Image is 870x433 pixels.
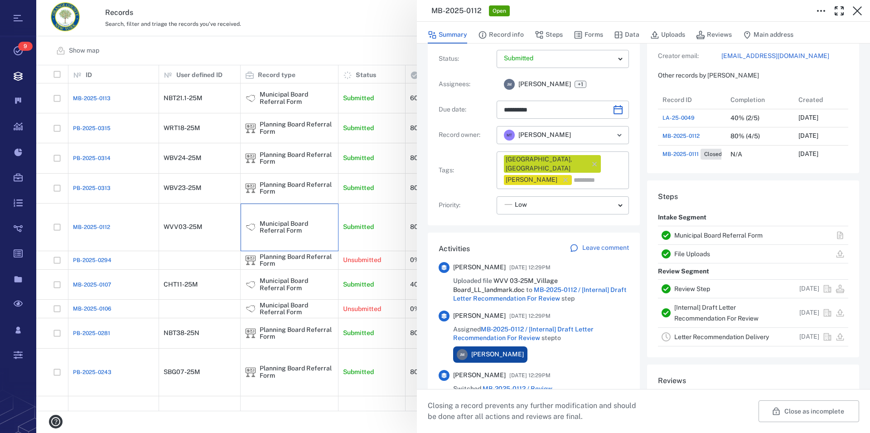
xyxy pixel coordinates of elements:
a: MB-2025-0112 [662,132,700,140]
button: Steps [535,26,563,44]
button: Data [614,26,639,44]
a: Review Step [674,285,710,292]
button: Reviews [696,26,732,44]
h6: Activities [439,243,470,254]
span: [PERSON_NAME] [453,311,506,321]
span: [PERSON_NAME] [453,263,506,272]
button: Record info [478,26,524,44]
div: 80% (4/5) [730,133,760,140]
p: Closing a record prevents any further modification and should be done after all actions and revie... [428,400,643,422]
p: Status : [439,54,493,63]
div: 40% (2/5) [730,115,759,122]
p: [DATE] [798,131,818,141]
span: Open [491,7,508,15]
div: J M [504,79,515,90]
span: [PERSON_NAME] [518,131,571,140]
p: [DATE] [799,332,819,341]
div: Citizen infoCreator name:[PERSON_NAME]Creator email:[EMAIL_ADDRESS][DOMAIN_NAME]Other records by ... [647,3,859,180]
h6: Reviews [658,375,848,386]
button: Forms [574,26,603,44]
span: Low [515,200,527,209]
div: Created [794,91,862,109]
span: Closed [702,151,724,158]
span: Assigned step to [453,325,629,343]
a: [EMAIL_ADDRESS][DOMAIN_NAME] [721,52,848,61]
span: [DATE] 12:29PM [509,262,551,273]
span: [DATE] 12:29PM [509,311,551,321]
div: Record ID [658,91,726,109]
a: Letter Recommendation Delivery [674,333,769,341]
p: Record owner : [439,131,493,140]
p: Priority : [439,201,493,210]
p: Other records by [PERSON_NAME] [658,71,848,80]
div: Created [798,87,823,112]
button: Toggle to Edit Boxes [812,2,830,20]
a: MB-2025-0112 / [Internal] Draft Letter Recommendation For Review [453,286,627,302]
button: Toggle Fullscreen [830,2,848,20]
div: Completion [730,87,765,112]
p: [DATE] [799,308,819,317]
h6: Steps [658,191,848,202]
a: [Internal] Draft Letter Recommendation For Review [674,304,759,322]
span: WVV 03-25M_Village Board_LL_landmark.doc [453,277,558,293]
div: Completion [726,91,794,109]
button: Main address [743,26,793,44]
div: M T [504,130,515,141]
div: Record infoRecord type:icon Municipal Board Referral FormMunicipal Board Referral FormStatus:Assi... [428,3,640,233]
button: Uploads [650,26,685,44]
span: 9 [18,42,33,51]
button: Summary [428,26,467,44]
span: +1 [576,81,585,88]
a: MB-2025-0112 / [Internal] Draft Letter Recommendation For Review [453,326,594,342]
button: Close as incomplete [759,400,859,422]
p: Review Segment [658,263,709,280]
div: [GEOGRAPHIC_DATA], [GEOGRAPHIC_DATA] [506,155,586,173]
a: LA-25-0049 [662,114,695,122]
p: Intake Segment [658,209,706,226]
p: Due date : [439,105,493,114]
h3: MB-2025-0112 [431,5,482,16]
a: Municipal Board Referral Form [674,232,763,239]
a: MB-2025-0112 / Review Step [453,385,552,401]
span: [PERSON_NAME] [471,350,524,359]
a: MB-2025-0111Closed [662,149,725,160]
button: Close [848,2,866,20]
a: File Uploads [674,250,710,258]
p: Tags : [439,166,493,175]
button: Open [613,129,626,141]
p: Submitted [504,54,614,63]
p: [DATE] [799,284,819,293]
div: J M [457,349,468,360]
div: [PERSON_NAME] [506,175,557,185]
span: Switched step from to [453,384,629,402]
p: Creator email: [658,52,721,61]
p: [DATE] [798,113,818,122]
div: N/A [730,151,742,158]
p: Assignees : [439,80,493,89]
span: Help [20,6,39,15]
p: [DATE] [798,150,818,159]
div: StepsIntake SegmentMunicipal Board Referral FormFile UploadsReview SegmentReview Step[DATE][Inter... [647,180,859,365]
span: [PERSON_NAME] [453,371,506,380]
button: Choose date, selected date is Sep 17, 2025 [609,101,627,119]
span: +1 [575,81,586,88]
span: [PERSON_NAME] [518,80,571,89]
span: Uploaded file to step [453,277,629,303]
p: Leave comment [582,243,629,253]
div: Record ID [662,87,692,112]
a: Leave comment [570,243,629,254]
span: MB-2025-0111 [662,150,699,158]
span: [DATE] 12:29PM [509,370,551,381]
